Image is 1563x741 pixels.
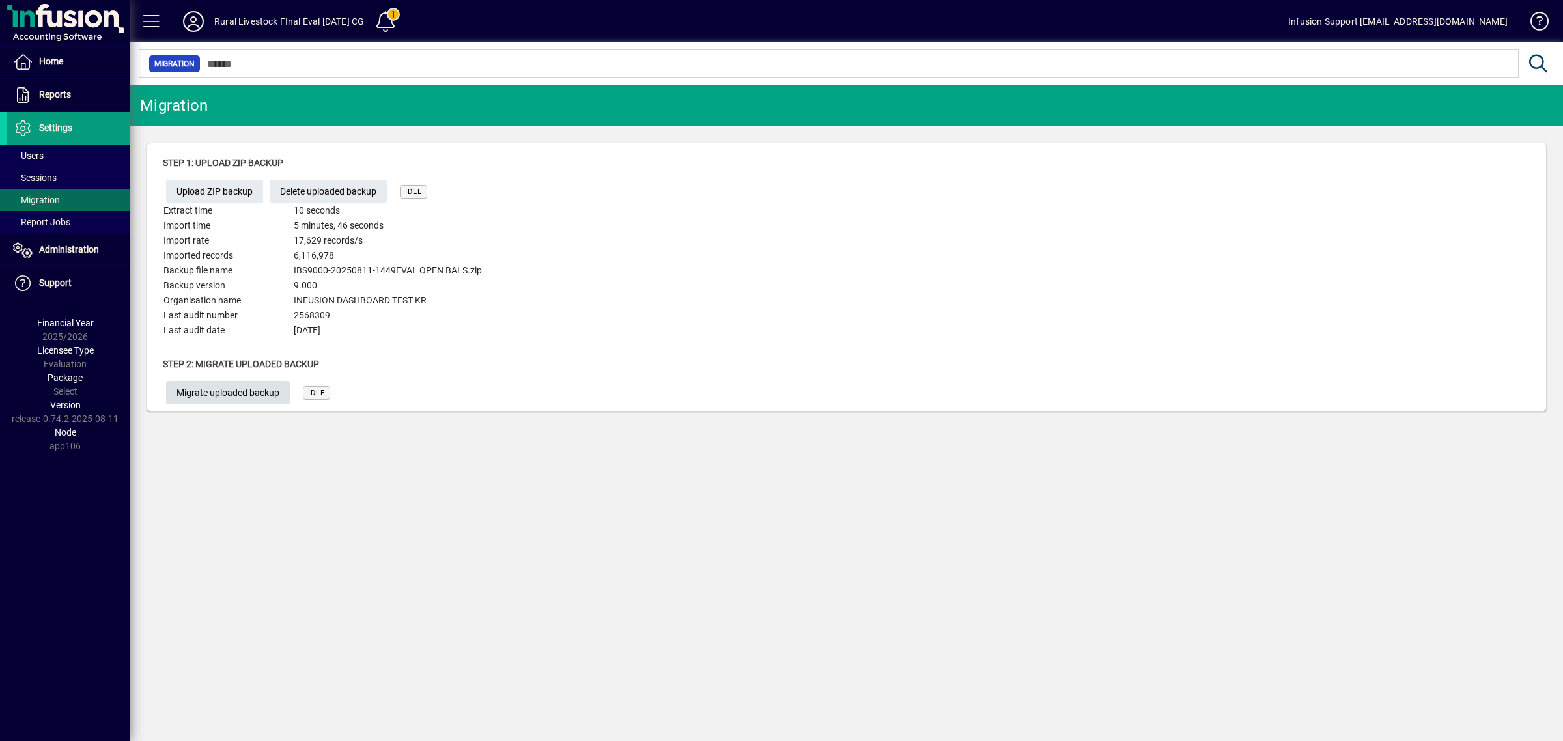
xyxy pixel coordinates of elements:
td: Backup file name [163,263,293,278]
span: Version [50,400,81,410]
span: Reports [39,89,71,100]
td: 5 minutes, 46 seconds [293,218,483,233]
span: Step 1: Upload ZIP backup [163,158,283,168]
span: Administration [39,244,99,255]
span: Migrate uploaded backup [176,382,279,404]
a: Home [7,46,130,78]
td: Last audit date [163,323,293,338]
td: Backup version [163,278,293,293]
a: Users [7,145,130,167]
div: Migration [140,95,208,116]
span: Financial Year [37,318,94,328]
a: Administration [7,234,130,266]
div: Rural Livestock FInal Eval [DATE] CG [214,11,364,32]
span: Settings [39,122,72,133]
td: 10 seconds [293,203,483,218]
button: Delete uploaded backup [270,180,387,203]
span: Licensee Type [37,345,94,356]
a: Migration [7,189,130,211]
td: INFUSION DASHBOARD TEST KR [293,293,483,308]
span: Home [39,56,63,66]
span: Report Jobs [13,217,70,227]
span: Step 2: Migrate uploaded backup [163,359,319,369]
span: Sessions [13,173,57,183]
a: Support [7,267,130,300]
td: 17,629 records/s [293,233,483,248]
td: Imported records [163,248,293,263]
button: Upload ZIP backup [166,180,263,203]
td: 9.000 [293,278,483,293]
a: Sessions [7,167,130,189]
span: IDLE [405,188,422,196]
td: Import rate [163,233,293,248]
a: Knowledge Base [1521,3,1547,45]
span: Migration [13,195,60,205]
a: Reports [7,79,130,111]
td: Extract time [163,203,293,218]
span: Support [39,277,72,288]
span: Package [48,372,83,383]
span: Upload ZIP backup [176,181,253,203]
span: Node [55,427,76,438]
td: Import time [163,218,293,233]
span: IDLE [308,389,325,397]
a: Report Jobs [7,211,130,233]
span: Migration [154,57,195,70]
button: Profile [173,10,214,33]
button: Migrate uploaded backup [166,381,290,404]
td: IBS9000-20250811-1449EVAL OPEN BALS.zip [293,263,483,278]
td: Organisation name [163,293,293,308]
td: 6,116,978 [293,248,483,263]
span: Delete uploaded backup [280,181,376,203]
td: 2568309 [293,308,483,323]
span: Users [13,150,44,161]
div: Infusion Support [EMAIL_ADDRESS][DOMAIN_NAME] [1288,11,1508,32]
td: [DATE] [293,323,483,338]
td: Last audit number [163,308,293,323]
